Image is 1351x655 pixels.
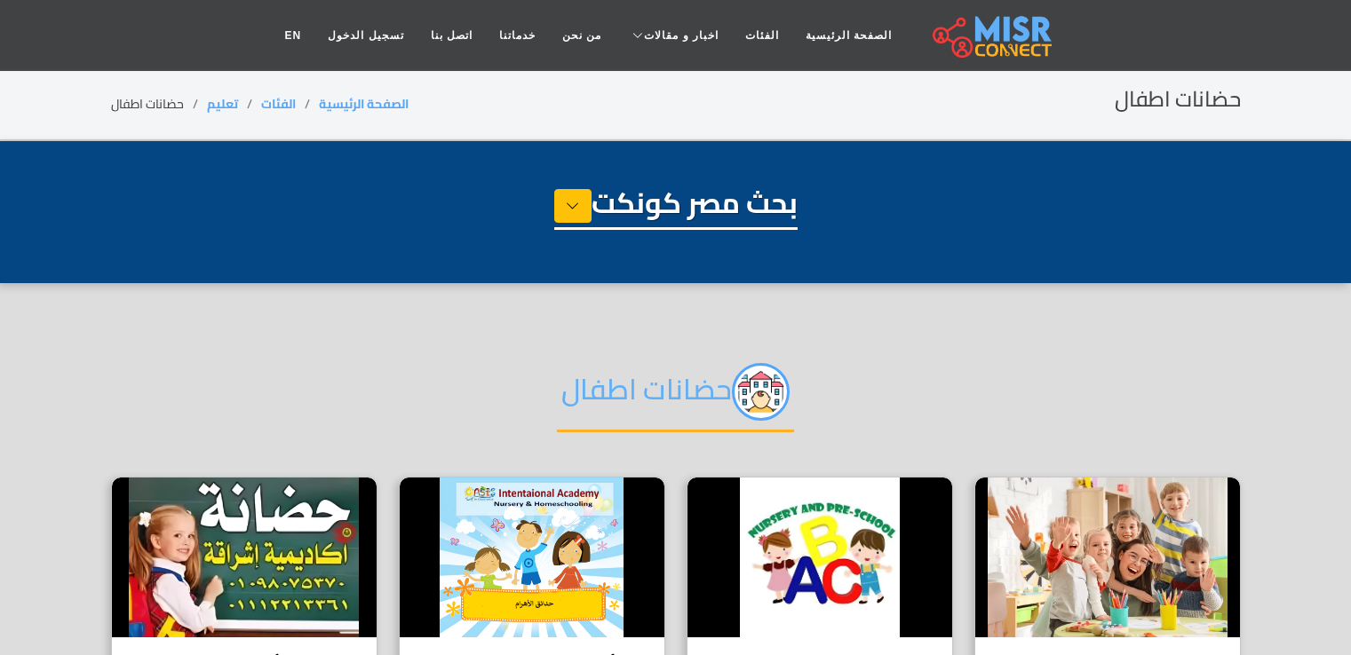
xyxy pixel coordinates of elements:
a: EN [272,19,315,52]
a: الفئات [732,19,792,52]
li: حضانات اطفال [111,95,207,114]
img: حضانة رعاية الأطفال [975,477,1240,637]
a: الصفحة الرئيسية [319,92,409,115]
a: اخبار و مقالات [615,19,732,52]
h2: حضانات اطفال [1115,87,1241,113]
h2: حضانات اطفال [557,363,794,432]
a: الصفحة الرئيسية [792,19,905,52]
a: خدماتنا [486,19,549,52]
img: حضانة أكاديمية إشراقة [112,477,377,637]
img: svIpGnOnONX3oTnXCtKP.png [732,363,790,421]
a: تسجيل الدخول [314,19,417,52]
a: من نحن [549,19,615,52]
a: الفئات [261,92,296,115]
h1: بحث مصر كونكت [554,185,798,230]
a: اتصل بنا [417,19,486,52]
a: تعليم [207,92,238,115]
img: main.misr_connect [933,13,1052,58]
span: اخبار و مقالات [644,28,719,43]
img: حضانهABC [687,477,952,637]
img: أكاديمية الواحة الدولية [400,477,664,637]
